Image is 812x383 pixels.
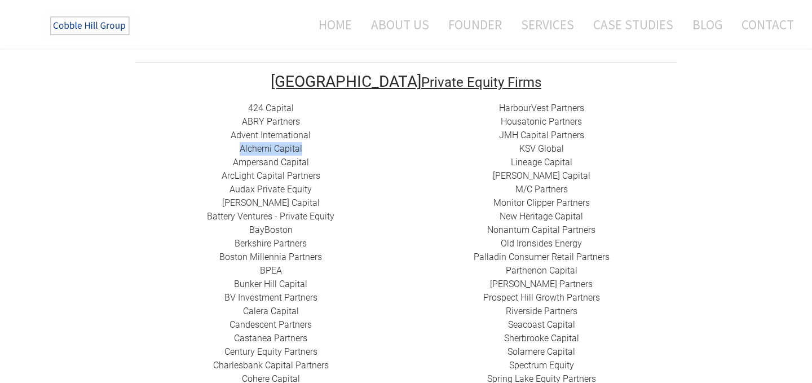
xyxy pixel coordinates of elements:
[219,252,322,262] a: Boston Millennia Partners
[222,170,320,181] a: ​ArcLight Capital Partners
[260,265,282,276] a: BPEA
[233,157,309,168] a: ​Ampersand Capital
[509,360,574,371] a: Spectrum Equity
[493,197,590,208] a: ​Monitor Clipper Partners
[684,10,731,39] a: Blog
[499,130,584,140] a: ​JMH Capital Partners
[474,252,610,262] a: Palladin Consumer Retail Partners
[213,360,329,371] a: Charlesbank Capital Partners
[585,10,682,39] a: Case Studies
[508,319,575,330] a: Seacoast Capital
[249,224,293,235] a: BayBoston
[421,74,541,90] font: Private Equity Firms
[513,10,582,39] a: Services
[511,157,572,168] a: Lineage Capital
[500,211,583,222] a: New Heritage Capital
[490,279,593,289] a: ​[PERSON_NAME] Partners
[733,10,794,39] a: Contact
[235,238,307,249] a: Berkshire Partners
[234,279,307,289] a: ​Bunker Hill Capital
[230,184,312,195] a: Audax Private Equity
[487,224,595,235] a: Nonantum Capital Partners
[222,197,320,208] a: [PERSON_NAME] Capital
[519,143,564,154] a: ​KSV Global
[248,103,294,113] a: 424 Capital
[506,265,577,276] a: ​Parthenon Capital
[224,292,317,303] a: BV Investment Partners
[499,103,584,113] a: HarbourVest Partners
[240,143,302,154] a: Alchemi Capital
[515,184,568,195] a: ​M/C Partners
[271,72,421,91] font: [GEOGRAPHIC_DATA]
[363,10,438,39] a: About Us
[243,306,299,316] a: Calera Capital
[242,116,300,127] a: ​ABRY Partners
[506,306,577,316] a: Riverside Partners
[302,10,360,39] a: Home
[501,238,582,249] a: ​Old Ironsides Energy
[224,346,317,357] a: ​Century Equity Partners
[231,130,311,140] a: Advent International
[234,333,307,344] a: ​Castanea Partners
[504,333,579,344] a: ​Sherbrooke Capital​
[493,170,590,181] a: [PERSON_NAME] Capital
[207,211,334,222] a: Battery Ventures - Private Equity
[440,10,510,39] a: Founder
[43,12,139,40] img: The Cobble Hill Group LLC
[230,319,312,330] a: Candescent Partners
[483,292,600,303] a: Prospect Hill Growth Partners
[501,116,582,127] a: Housatonic Partners
[507,346,575,357] a: Solamere Capital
